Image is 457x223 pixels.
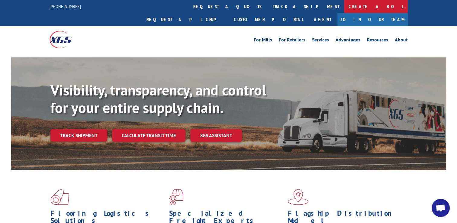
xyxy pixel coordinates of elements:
[229,13,308,26] a: Customer Portal
[432,199,450,217] div: Open chat
[50,189,69,205] img: xgs-icon-total-supply-chain-intelligence-red
[336,37,360,44] a: Advantages
[367,37,388,44] a: Resources
[279,37,305,44] a: For Retailers
[112,129,185,142] a: Calculate transit time
[190,129,242,142] a: XGS ASSISTANT
[395,37,408,44] a: About
[142,13,229,26] a: Request a pickup
[312,37,329,44] a: Services
[169,189,183,205] img: xgs-icon-focused-on-flooring-red
[50,129,107,142] a: Track shipment
[337,13,408,26] a: Join Our Team
[50,3,81,9] a: [PHONE_NUMBER]
[50,81,266,117] b: Visibility, transparency, and control for your entire supply chain.
[288,189,309,205] img: xgs-icon-flagship-distribution-model-red
[254,37,272,44] a: For Mills
[308,13,337,26] a: Agent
